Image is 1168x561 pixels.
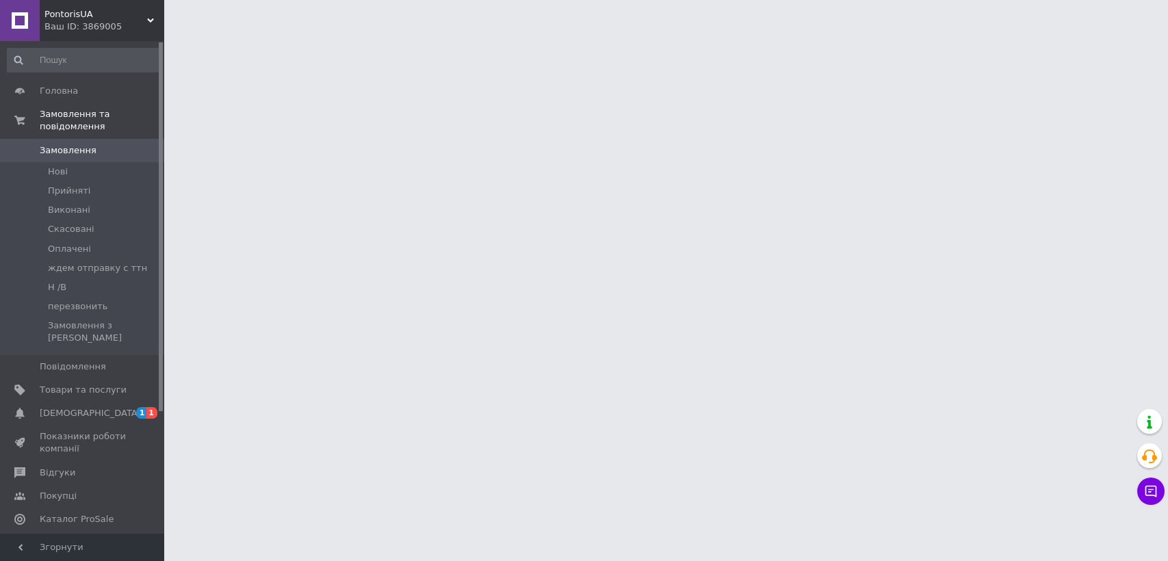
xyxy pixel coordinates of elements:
[48,243,91,255] span: Оплачені
[48,281,66,293] span: Н /В
[40,467,75,479] span: Відгуки
[40,490,77,502] span: Покупці
[40,108,164,133] span: Замовлення та повідомлення
[48,300,107,313] span: перезвонить
[7,48,161,73] input: Пошук
[146,407,157,419] span: 1
[44,21,164,33] div: Ваш ID: 3869005
[48,204,90,216] span: Виконані
[48,166,68,178] span: Нові
[40,361,106,373] span: Повідомлення
[48,319,159,344] span: Замовлення з [PERSON_NAME]
[40,85,78,97] span: Головна
[40,144,96,157] span: Замовлення
[40,384,127,396] span: Товари та послуги
[44,8,147,21] span: PontorisUA
[40,513,114,525] span: Каталог ProSale
[48,223,94,235] span: Скасовані
[48,185,90,197] span: Прийняті
[40,430,127,455] span: Показники роботи компанії
[1137,478,1165,505] button: Чат з покупцем
[48,262,147,274] span: ждем отправку с ттн
[136,407,147,419] span: 1
[40,407,141,419] span: [DEMOGRAPHIC_DATA]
